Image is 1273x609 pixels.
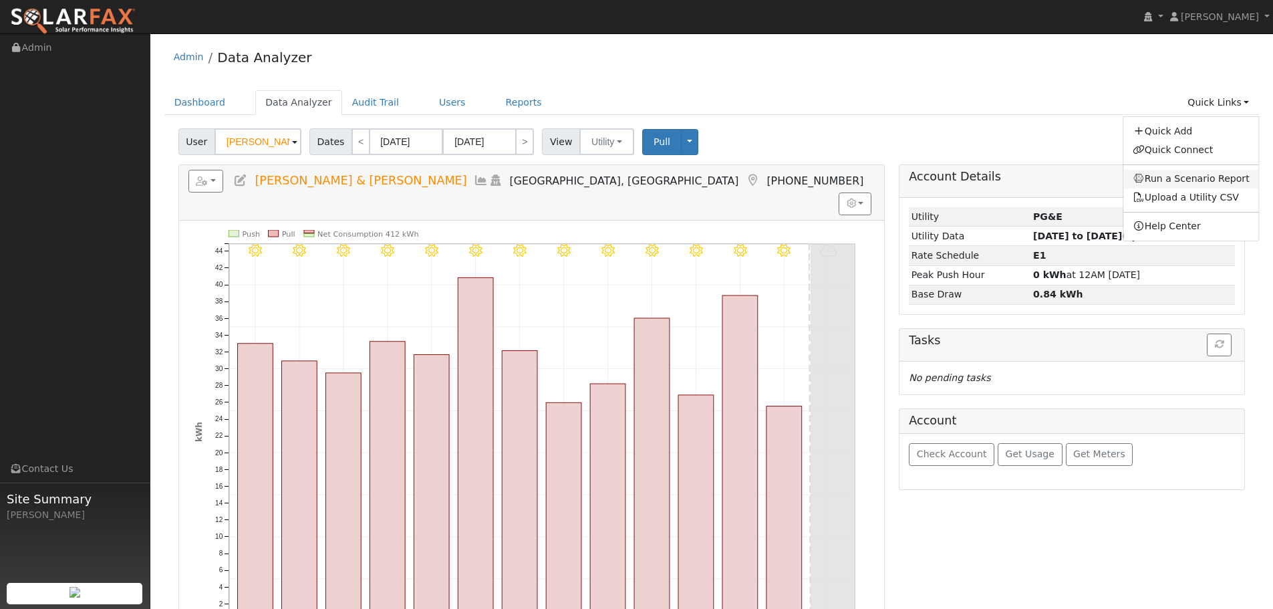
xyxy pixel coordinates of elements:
text: 14 [215,499,223,507]
strong: [DATE] to [DATE] [1033,231,1122,241]
i: 9/15 - Clear [381,244,394,257]
td: Base Draw [909,285,1030,304]
text: 26 [215,398,223,406]
text: 2 [219,600,223,608]
text: Push [242,230,260,239]
td: Utility [909,207,1030,227]
td: at 12AM [DATE] [1031,265,1236,285]
text: 8 [219,550,223,557]
img: retrieve [69,587,80,598]
text: kWh [194,422,204,442]
span: User [178,128,215,155]
i: 9/19 - MostlyClear [557,244,571,257]
span: [GEOGRAPHIC_DATA], [GEOGRAPHIC_DATA] [510,174,739,187]
text: 10 [215,533,223,540]
i: 9/21 - Clear [646,244,659,257]
text: 34 [215,332,223,339]
span: Get Usage [1006,449,1054,459]
text: 20 [215,449,223,456]
a: Multi-Series Graph [474,174,488,187]
button: Utility [579,128,634,155]
a: Quick Connect [1123,140,1259,159]
i: 9/12 - Clear [249,244,262,257]
a: Edit User (31582) [233,174,248,187]
a: Quick Add [1123,122,1259,140]
strong: X [1033,250,1046,261]
button: Pull [642,129,682,155]
text: 42 [215,264,223,271]
a: Data Analyzer [255,90,342,115]
span: Dates [309,128,352,155]
text: 44 [215,247,223,255]
a: Data Analyzer [217,49,311,66]
button: Get Usage [998,443,1063,466]
h5: Tasks [909,334,1235,348]
strong: 0 kWh [1033,269,1067,280]
button: Check Account [909,443,994,466]
text: 18 [215,466,223,473]
i: 9/23 - Clear [733,244,746,257]
a: Users [429,90,476,115]
strong: 0.84 kWh [1033,289,1083,299]
img: SolarFax [10,7,136,35]
text: 40 [215,281,223,288]
strong: ID: 16980920, authorized: 06/13/25 [1033,211,1063,222]
a: Map [745,174,760,187]
td: Peak Push Hour [909,265,1030,285]
text: 16 [215,483,223,490]
span: Site Summary [7,490,143,508]
span: [PERSON_NAME] [1181,11,1259,22]
a: Reports [496,90,552,115]
a: Audit Trail [342,90,409,115]
button: Refresh [1207,334,1232,356]
text: Pull [281,230,295,239]
text: 30 [215,365,223,372]
i: 9/14 - Clear [337,244,350,257]
h5: Account [909,414,956,427]
span: Get Meters [1073,449,1125,459]
i: 9/20 - Clear [601,244,615,257]
i: 9/18 - MostlyClear [513,244,527,257]
a: Dashboard [164,90,236,115]
text: 22 [215,432,223,439]
a: Admin [174,51,204,62]
text: 6 [219,566,223,574]
a: Help Center [1123,217,1259,236]
i: 9/24 - Clear [777,244,791,257]
a: > [515,128,534,155]
text: 28 [215,382,223,389]
span: Check Account [917,449,987,459]
i: No pending tasks [909,372,990,383]
a: Quick Links [1177,90,1259,115]
text: 36 [215,314,223,322]
span: [PHONE_NUMBER] [766,174,863,187]
td: Utility Data [909,227,1030,246]
a: < [351,128,370,155]
text: 4 [219,584,223,591]
text: 24 [215,415,223,422]
span: Pull [654,136,670,147]
span: [PERSON_NAME] & [PERSON_NAME] [255,174,466,187]
text: Net Consumption 412 kWh [317,230,419,239]
text: 38 [215,297,223,305]
i: 9/16 - Clear [425,244,438,257]
text: 32 [215,348,223,356]
i: 9/13 - Clear [293,244,306,257]
h5: Account Details [909,170,1235,184]
div: [PERSON_NAME] [7,508,143,522]
span: View [542,128,580,155]
a: Login As (last Never) [488,174,503,187]
span: (2y 4m) [1033,231,1159,241]
i: 9/22 - Clear [689,244,702,257]
button: Get Meters [1066,443,1133,466]
text: 12 [215,516,223,523]
a: Run a Scenario Report [1123,170,1259,189]
i: 9/17 - Clear [469,244,482,257]
a: Upload a Utility CSV [1133,192,1239,203]
td: Rate Schedule [909,246,1030,265]
input: Select a User [215,128,301,155]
